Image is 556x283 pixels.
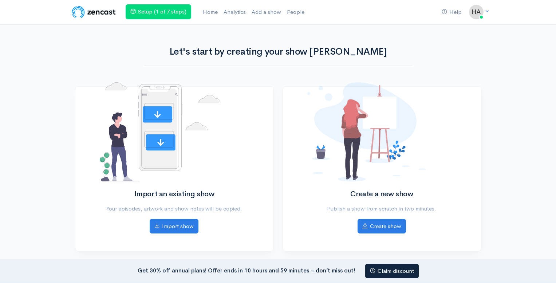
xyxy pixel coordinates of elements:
a: Home [200,4,221,20]
img: ... [469,5,484,19]
iframe: gist-messenger-bubble-iframe [531,258,549,276]
p: Publish a show from scratch in two minutes. [307,205,456,213]
img: ZenCast Logo [71,5,117,19]
a: Import show [150,219,198,234]
p: Your episodes, artwork and show notes will be copied. [100,205,249,213]
strong: Get 30% off annual plans! Offer ends in 10 hours and 59 minutes – don’t miss out! [138,267,355,274]
h2: Create a new show [307,190,456,198]
a: Setup (1 of 7 steps) [126,4,191,19]
img: No shows added [307,82,426,181]
a: Add a show [249,4,284,20]
h1: Let's start by creating your show [PERSON_NAME] [144,47,412,57]
a: Create show [358,219,406,234]
h2: Import an existing show [100,190,249,198]
a: Help [439,4,465,20]
a: People [284,4,307,20]
a: Analytics [221,4,249,20]
a: Claim discount [365,264,419,279]
img: No shows added [100,82,221,181]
